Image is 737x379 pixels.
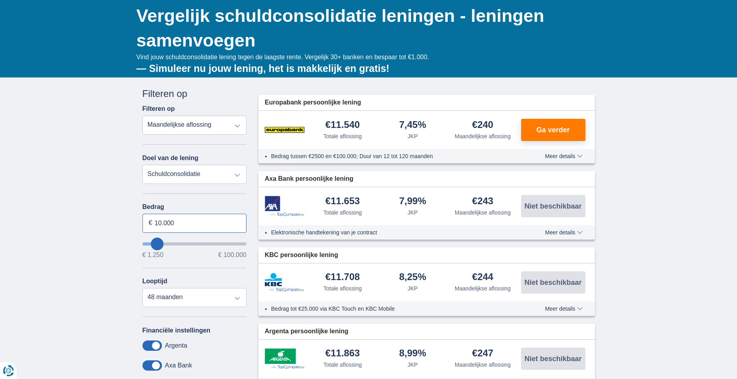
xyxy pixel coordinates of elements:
div: €243 [472,196,493,207]
div: Maandelijkse aflossing [455,132,511,140]
span: Europabank persoonlijke lening [265,98,361,107]
div: Vind jouw schuldconsolidatie lening tegen de laagste rente. Vergelijk 30+ banken en bespaar tot €... [137,53,595,75]
span: € 1.250 [142,252,164,258]
div: €11.863 [325,348,360,359]
div: Maandelijkse aflossing [455,209,511,217]
div: 7,45% [399,120,426,131]
div: JKP [408,284,418,292]
span: KBC persoonlijke lening [265,251,338,260]
label: Doel van de lening [142,155,198,162]
span: € [149,219,152,228]
div: €244 [472,272,493,283]
div: €240 [472,120,493,131]
span: Axa Bank persoonlijke lening [265,174,353,184]
div: 8,25% [399,272,426,283]
label: Axa Bank [165,362,192,369]
div: JKP [408,132,418,140]
label: Filteren op [142,105,175,112]
div: Totale aflossing [323,361,362,369]
span: € 100.000 [218,252,246,258]
div: €11.540 [325,120,360,131]
input: wantToBorrow [142,242,247,246]
span: Niet beschikbaar [524,355,581,362]
div: Totale aflossing [323,209,362,217]
span: Meer details [545,230,582,235]
span: Meer details [545,306,582,311]
h1: Vergelijk schuldconsolidatie leningen - leningen samenvoegen [137,4,595,53]
button: Meer details [539,153,588,159]
li: Bedrag tussen €2500 en €100.000; Duur van 12 tot 120 maanden [271,152,516,160]
div: 7,99% [399,196,426,207]
div: Totale aflossing [323,284,362,292]
div: €247 [472,348,493,359]
button: Niet beschikbaar [521,271,585,294]
button: Meer details [539,229,588,236]
img: product.pl.alt Axa Bank [265,196,304,217]
button: Meer details [539,306,588,312]
div: Totale aflossing [323,132,362,140]
span: Meer details [545,153,582,159]
b: — Simuleer nu jouw lening, het is makkelijk en gratis! [137,63,390,74]
span: Argenta persoonlijke lening [265,327,348,336]
label: Financiële instellingen [142,327,211,334]
label: Argenta [165,342,187,349]
img: product.pl.alt KBC [265,273,304,292]
span: Niet beschikbaar [524,279,581,286]
label: Looptijd [142,278,167,285]
div: 8,99% [399,348,426,359]
div: €11.653 [325,196,360,207]
div: Filteren op [142,87,247,101]
button: Niet beschikbaar [521,348,585,370]
div: €11.708 [325,272,360,283]
div: Maandelijkse aflossing [455,284,511,292]
div: JKP [408,361,418,369]
img: product.pl.alt Argenta [265,348,304,369]
li: Bedrag tot €25.000 via KBC Touch en KBC Mobile [271,305,516,313]
label: Bedrag [142,203,247,211]
button: Ga verder [521,119,585,141]
div: JKP [408,209,418,217]
img: product.pl.alt Europabank [265,120,304,140]
div: Maandelijkse aflossing [455,361,511,369]
span: Ga verder [536,126,570,133]
button: Niet beschikbaar [521,195,585,217]
span: Niet beschikbaar [524,203,581,210]
li: Elektronische handtekening van je contract [271,228,516,236]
